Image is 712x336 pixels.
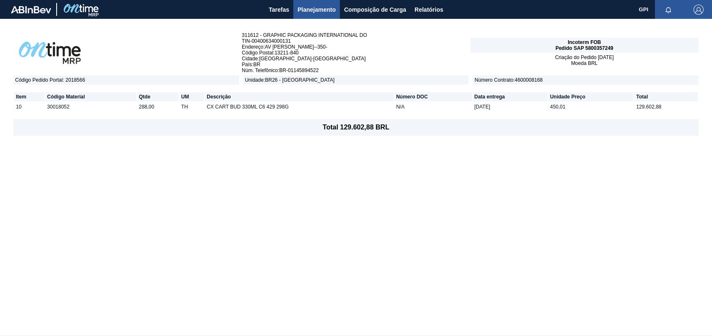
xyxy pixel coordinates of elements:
[180,102,204,111] td: TH
[394,102,472,111] td: N/A
[137,92,179,101] th: Qtde
[242,38,470,44] span: TIN - 00400634000131
[634,92,698,101] th: Total
[205,92,394,101] th: Descrição
[568,39,601,45] span: Incoterm FOB
[694,5,704,15] img: Logout
[297,5,336,15] span: Planejamento
[14,102,44,111] td: 10
[45,102,136,111] td: 30018052
[548,102,634,111] td: 450,01
[548,92,634,101] th: Unidade Preço
[655,4,682,16] button: Notificações
[242,50,470,56] span: Código Postal : 13211-840
[13,119,699,136] footer: Total 129.602,88 BRL
[205,102,394,111] td: CX CART BUD 330ML C6 429 298G
[394,92,472,101] th: Número DOC
[634,102,698,111] td: 129.602,88
[180,92,204,101] th: UM
[45,92,136,101] th: Código Material
[242,44,470,50] span: Endereço : AV [PERSON_NAME]--350-
[242,62,470,67] span: País : BR
[571,60,597,66] span: Moeda BRL
[242,67,470,73] span: Núm. Telefônico : BR-01145894522
[344,5,406,15] span: Composição de Carga
[473,102,548,111] td: [DATE]
[11,6,51,13] img: TNhmsLtSVTkK8tSr43FrP2fwEKptu5GPRR3wAAAABJRU5ErkJggg==
[13,36,86,70] img: abOntimeLogoPreto.41694eb1.png
[555,54,614,60] span: Criação do Pedido [DATE]
[556,45,613,51] span: Pedido SAP 5800357249
[13,75,239,85] span: Código Pedido Portal : 2018566
[415,5,443,15] span: Relatórios
[473,75,699,85] span: Número Contrato : 4600008168
[243,75,469,85] span: Unidade : BR26 - [GEOGRAPHIC_DATA]
[269,5,289,15] span: Tarefas
[242,32,470,38] span: 311612 - GRAPHIC PACKAGING INTERNATIONAL DO
[242,56,470,62] span: Cidade : [GEOGRAPHIC_DATA]-[GEOGRAPHIC_DATA]
[137,102,179,111] td: 288,00
[14,92,44,101] th: Item
[473,92,548,101] th: Data entrega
